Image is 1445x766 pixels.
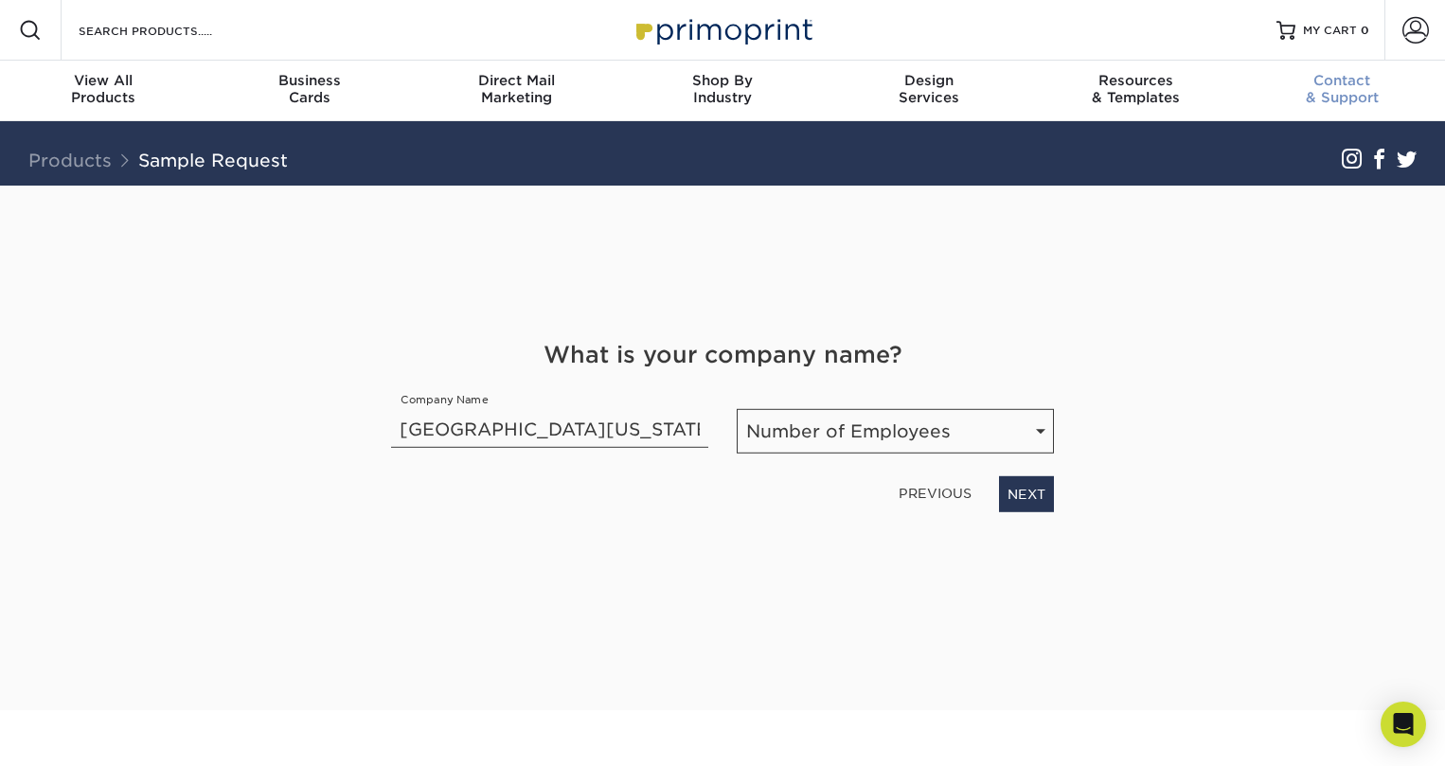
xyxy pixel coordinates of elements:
[1032,72,1239,106] div: & Templates
[891,478,979,508] a: PREVIOUS
[1032,72,1239,89] span: Resources
[619,61,826,121] a: Shop ByIndustry
[413,72,619,89] span: Direct Mail
[826,61,1032,121] a: DesignServices
[28,150,112,170] a: Products
[826,72,1032,89] span: Design
[1032,61,1239,121] a: Resources& Templates
[1239,61,1445,121] a: Contact& Support
[628,9,817,50] img: Primoprint
[1239,72,1445,106] div: & Support
[413,72,619,106] div: Marketing
[999,476,1054,512] a: NEXT
[206,72,413,89] span: Business
[619,72,826,89] span: Shop By
[619,72,826,106] div: Industry
[1239,72,1445,89] span: Contact
[1381,702,1426,747] div: Open Intercom Messenger
[391,338,1054,372] h4: What is your company name?
[77,19,261,42] input: SEARCH PRODUCTS.....
[826,72,1032,106] div: Services
[206,61,413,121] a: BusinessCards
[1361,24,1369,37] span: 0
[413,61,619,121] a: Direct MailMarketing
[1303,23,1357,39] span: MY CART
[206,72,413,106] div: Cards
[138,150,288,170] a: Sample Request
